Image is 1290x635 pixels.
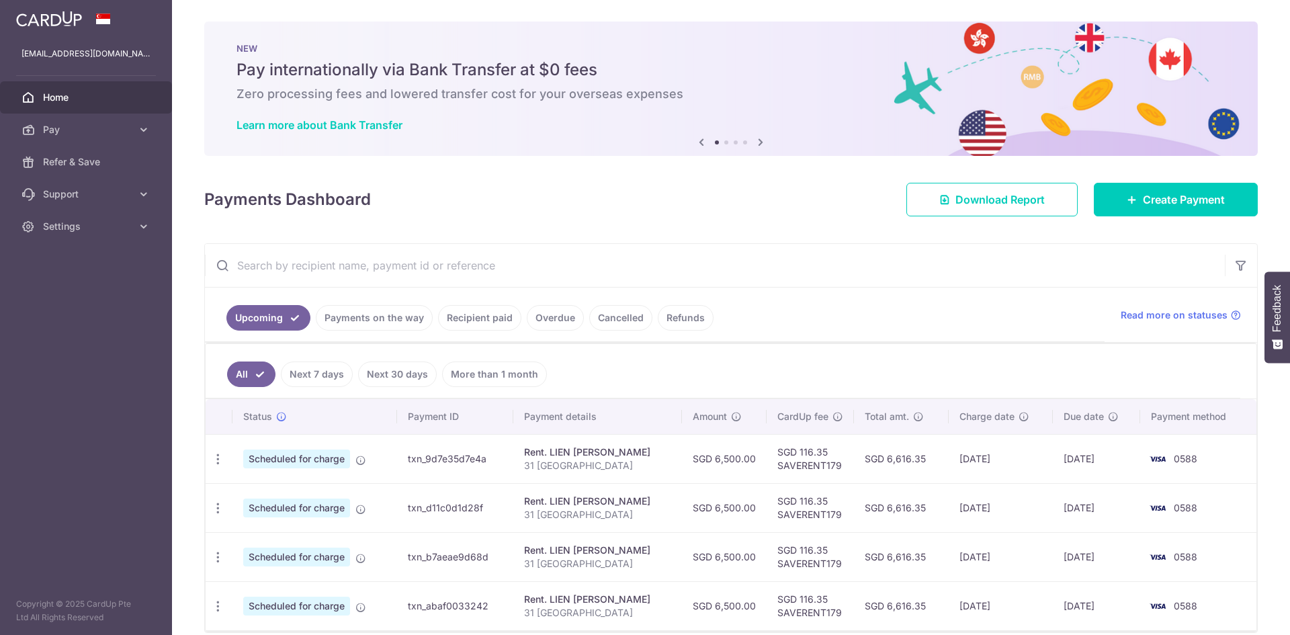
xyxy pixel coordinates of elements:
[527,305,584,331] a: Overdue
[358,362,437,387] a: Next 30 days
[243,597,350,616] span: Scheduled for charge
[316,305,433,331] a: Payments on the way
[767,581,854,630] td: SGD 116.35 SAVERENT179
[854,581,948,630] td: SGD 6,616.35
[1053,532,1140,581] td: [DATE]
[442,362,547,387] a: More than 1 month
[865,410,909,423] span: Total amt.
[1140,399,1256,434] th: Payment method
[682,532,767,581] td: SGD 6,500.00
[513,399,682,434] th: Payment details
[397,532,513,581] td: txn_b7aeae9d68d
[682,434,767,483] td: SGD 6,500.00
[1121,308,1241,322] a: Read more on statuses
[682,581,767,630] td: SGD 6,500.00
[767,434,854,483] td: SGD 116.35 SAVERENT179
[693,410,727,423] span: Amount
[397,483,513,532] td: txn_d11c0d1d28f
[955,192,1045,208] span: Download Report
[243,548,350,566] span: Scheduled for charge
[1271,285,1283,332] span: Feedback
[43,123,132,136] span: Pay
[1053,581,1140,630] td: [DATE]
[906,183,1078,216] a: Download Report
[397,399,513,434] th: Payment ID
[243,450,350,468] span: Scheduled for charge
[43,155,132,169] span: Refer & Save
[43,187,132,201] span: Support
[767,532,854,581] td: SGD 116.35 SAVERENT179
[438,305,521,331] a: Recipient paid
[43,220,132,233] span: Settings
[949,581,1053,630] td: [DATE]
[949,434,1053,483] td: [DATE]
[226,305,310,331] a: Upcoming
[43,91,132,104] span: Home
[658,305,714,331] a: Refunds
[524,544,671,557] div: Rent. LIEN [PERSON_NAME]
[524,459,671,472] p: 31 [GEOGRAPHIC_DATA]
[1174,551,1197,562] span: 0588
[236,59,1225,81] h5: Pay internationally via Bank Transfer at $0 fees
[524,593,671,606] div: Rent. LIEN [PERSON_NAME]
[524,606,671,620] p: 31 [GEOGRAPHIC_DATA]
[1144,549,1171,565] img: Bank Card
[854,532,948,581] td: SGD 6,616.35
[1053,434,1140,483] td: [DATE]
[397,581,513,630] td: txn_abaf0033242
[767,483,854,532] td: SGD 116.35 SAVERENT179
[949,532,1053,581] td: [DATE]
[1143,192,1225,208] span: Create Payment
[854,483,948,532] td: SGD 6,616.35
[204,187,371,212] h4: Payments Dashboard
[205,244,1225,287] input: Search by recipient name, payment id or reference
[21,47,150,60] p: [EMAIL_ADDRESS][DOMAIN_NAME]
[243,499,350,517] span: Scheduled for charge
[777,410,828,423] span: CardUp fee
[204,22,1258,156] img: Bank transfer banner
[949,483,1053,532] td: [DATE]
[236,43,1225,54] p: NEW
[524,557,671,570] p: 31 [GEOGRAPHIC_DATA]
[16,11,82,27] img: CardUp
[589,305,652,331] a: Cancelled
[243,410,272,423] span: Status
[959,410,1015,423] span: Charge date
[1144,598,1171,614] img: Bank Card
[281,362,353,387] a: Next 7 days
[1053,483,1140,532] td: [DATE]
[1174,600,1197,611] span: 0588
[1064,410,1104,423] span: Due date
[1121,308,1228,322] span: Read more on statuses
[397,434,513,483] td: txn_9d7e35d7e4a
[236,118,402,132] a: Learn more about Bank Transfer
[1174,502,1197,513] span: 0588
[524,446,671,459] div: Rent. LIEN [PERSON_NAME]
[854,434,948,483] td: SGD 6,616.35
[236,86,1225,102] h6: Zero processing fees and lowered transfer cost for your overseas expenses
[1264,271,1290,363] button: Feedback - Show survey
[524,508,671,521] p: 31 [GEOGRAPHIC_DATA]
[227,362,275,387] a: All
[682,483,767,532] td: SGD 6,500.00
[524,495,671,508] div: Rent. LIEN [PERSON_NAME]
[1144,451,1171,467] img: Bank Card
[1094,183,1258,216] a: Create Payment
[1144,500,1171,516] img: Bank Card
[1174,453,1197,464] span: 0588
